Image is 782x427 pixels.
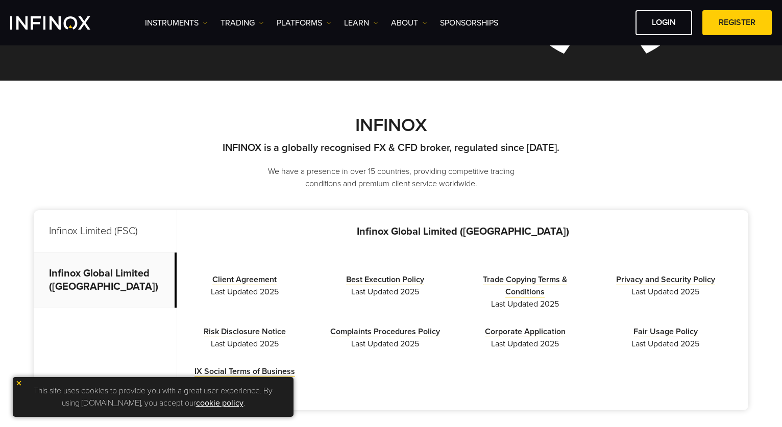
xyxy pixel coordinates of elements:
a: IX Social Terms of Business [194,366,295,377]
a: ABOUT [391,17,427,29]
a: SPONSORSHIPS [440,17,498,29]
img: yellow close icon [15,380,22,387]
a: cookie policy [196,398,243,408]
a: Complaints Procedures Policy [330,326,440,337]
a: Learn [344,17,378,29]
a: Privacy and Security Policy [616,274,715,285]
span: Last Updated 2025 [603,286,728,298]
a: INFINOX Logo [10,16,114,30]
strong: INFINOX is a globally recognised FX & CFD broker, regulated since [DATE]. [223,142,559,154]
strong: INFINOX [355,114,427,136]
a: Corporate Application [485,326,566,337]
p: This site uses cookies to provide you with a great user experience. By using [DOMAIN_NAME], you a... [18,382,288,412]
span: Last Updated 2025 [323,286,448,298]
a: Trade Copying Terms & Conditions [483,274,567,297]
a: LOGIN [636,10,692,35]
a: TRADING [221,17,264,29]
p: Infinox Global Limited ([GEOGRAPHIC_DATA]) [177,225,748,238]
a: Risk Disclosure Notice [204,326,286,337]
a: REGISTER [702,10,772,35]
span: Last Updated 2025 [463,298,588,310]
p: Infinox Limited (FSC) [34,210,177,253]
span: Last Updated 2025 [323,338,448,350]
p: We have a presence in over 15 countries, providing competitive trading conditions and premium cli... [251,165,531,190]
a: Fair Usage Policy [633,326,698,337]
a: PLATFORMS [277,17,331,29]
span: Last Updated 2025 [182,286,307,298]
a: Instruments [145,17,208,29]
span: Last Updated 2025 [603,338,728,350]
a: Best Execution Policy [346,274,424,285]
a: Client Agreement [212,274,277,285]
span: Last Updated 2025 [463,338,588,350]
span: Last Updated 2025 [182,338,307,350]
p: Infinox Global Limited ([GEOGRAPHIC_DATA]) [34,253,177,308]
